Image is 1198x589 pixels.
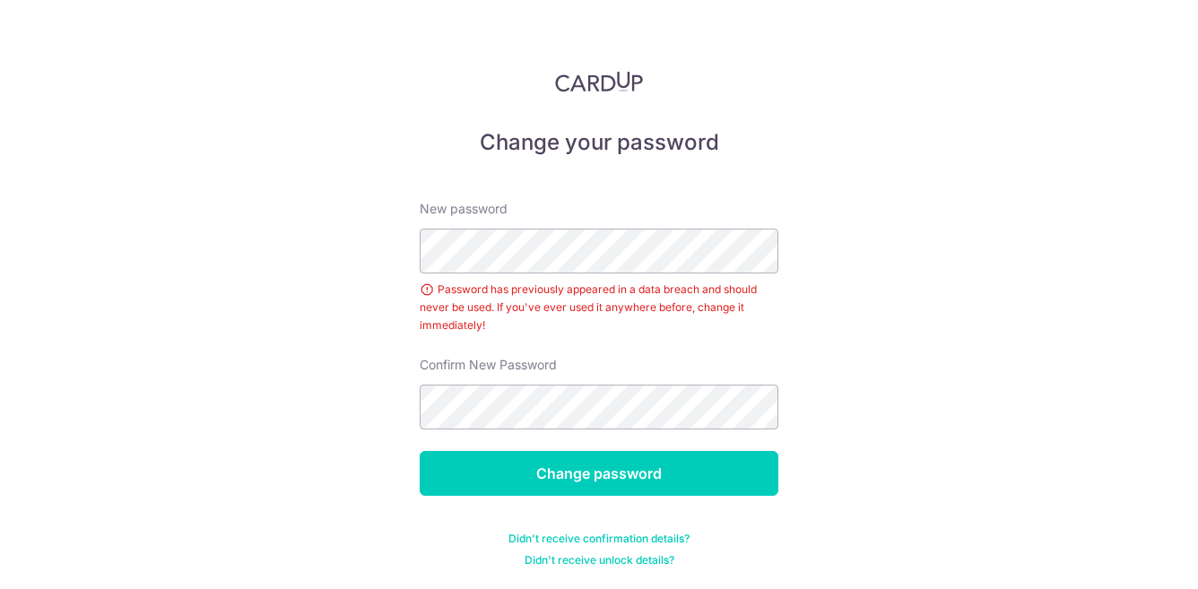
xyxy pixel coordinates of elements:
div: Password has previously appeared in a data breach and should never be used. If you've ever used i... [420,281,778,334]
img: CardUp Logo [555,71,643,92]
h5: Change your password [420,128,778,157]
label: New password [420,200,508,218]
a: Didn't receive confirmation details? [508,532,690,546]
label: Confirm New Password [420,356,557,374]
a: Didn't receive unlock details? [525,553,674,567]
input: Change password [420,451,778,496]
